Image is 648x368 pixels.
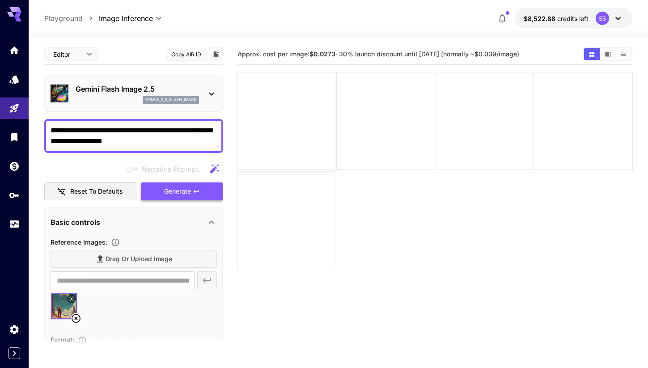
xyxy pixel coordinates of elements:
[107,238,123,247] button: Upload a reference image to guide the result. This is needed for Image-to-Image or Inpainting. Su...
[524,14,589,23] div: $8,522.87891
[44,13,83,24] a: Playground
[76,84,199,94] p: Gemini Flash Image 2.5
[9,190,20,201] div: API Keys
[51,80,217,107] div: Gemini Flash Image 2.5gemini_2_5_flash_image
[9,103,20,114] div: Playground
[9,161,20,172] div: Wallet
[515,8,632,29] button: $8,522.87891SS
[596,12,609,25] div: SS
[8,347,20,359] button: Expand sidebar
[166,48,207,61] button: Copy AIR ID
[309,50,335,58] b: $0.0273
[164,186,191,197] span: Generate
[44,13,99,24] nav: breadcrumb
[141,182,223,201] button: Generate
[583,47,632,61] div: Show images in grid viewShow images in video viewShow images in list view
[600,48,616,60] button: Show images in video view
[9,45,20,56] div: Home
[44,182,137,201] button: Reset to defaults
[9,131,20,143] div: Library
[9,219,20,230] div: Usage
[99,13,153,24] span: Image Inference
[557,15,589,22] span: credits left
[123,163,205,174] span: Negative prompts are not compatible with the selected model.
[51,238,107,246] span: Reference Images :
[212,49,220,59] button: Add to library
[51,211,217,233] div: Basic controls
[9,74,20,85] div: Models
[145,97,196,103] p: gemini_2_5_flash_image
[9,324,20,335] div: Settings
[237,50,519,58] span: Approx. cost per image: · 30% launch discount until [DATE] (normally ~$0.039/image)
[524,15,557,22] span: $8,522.88
[584,48,600,60] button: Show images in grid view
[616,48,631,60] button: Show images in list view
[51,217,100,228] p: Basic controls
[53,50,81,59] span: Editor
[141,164,198,174] span: Negative Prompt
